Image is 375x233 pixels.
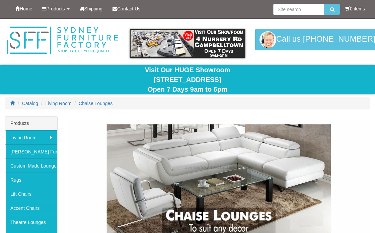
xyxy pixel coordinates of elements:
[46,101,72,106] a: Living Room
[5,65,370,94] div: Visit Our HUGE Showroom [STREET_ADDRESS] Open 7 Days 9am to 5pm
[5,215,57,229] a: Theatre Lounges
[107,0,145,17] a: Contact Us
[5,116,57,130] div: Products
[84,6,103,11] span: Shipping
[273,4,324,15] input: Site search
[5,130,57,144] a: Living Room
[46,6,65,11] span: Products
[130,29,245,58] img: showroom.gif
[75,0,108,17] a: Shipping
[5,187,57,201] a: Lift Chairs
[5,144,57,158] a: [PERSON_NAME] Furniture
[345,5,365,12] li: 0 items
[10,0,37,17] a: Home
[22,101,38,106] a: Catalog
[20,6,32,11] span: Home
[37,0,74,17] a: Products
[79,101,112,106] a: Chaise Lounges
[5,26,120,55] img: Sydney Furniture Factory
[5,201,57,215] a: Accent Chairs
[117,6,140,11] span: Contact Us
[5,173,57,187] a: Rugs
[5,158,57,173] a: Custom Made Lounges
